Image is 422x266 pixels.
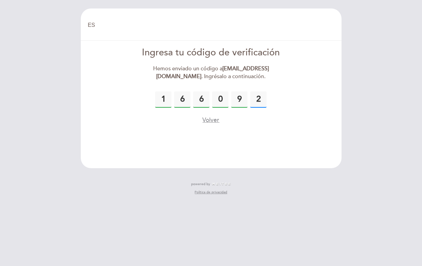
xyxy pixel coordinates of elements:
[156,65,269,80] strong: [EMAIL_ADDRESS][DOMAIN_NAME]
[133,65,289,81] div: Hemos enviado un código a . Ingrésalo a continuación.
[193,91,209,108] input: 0
[155,91,171,108] input: 0
[191,182,210,187] span: powered by
[191,182,231,187] a: powered by
[212,182,231,186] img: MEITRE
[231,91,247,108] input: 0
[202,116,219,124] button: Volver
[133,46,289,59] div: Ingresa tu código de verificación
[250,91,267,108] input: 0
[174,91,190,108] input: 0
[212,91,228,108] input: 0
[195,190,227,195] a: Política de privacidad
